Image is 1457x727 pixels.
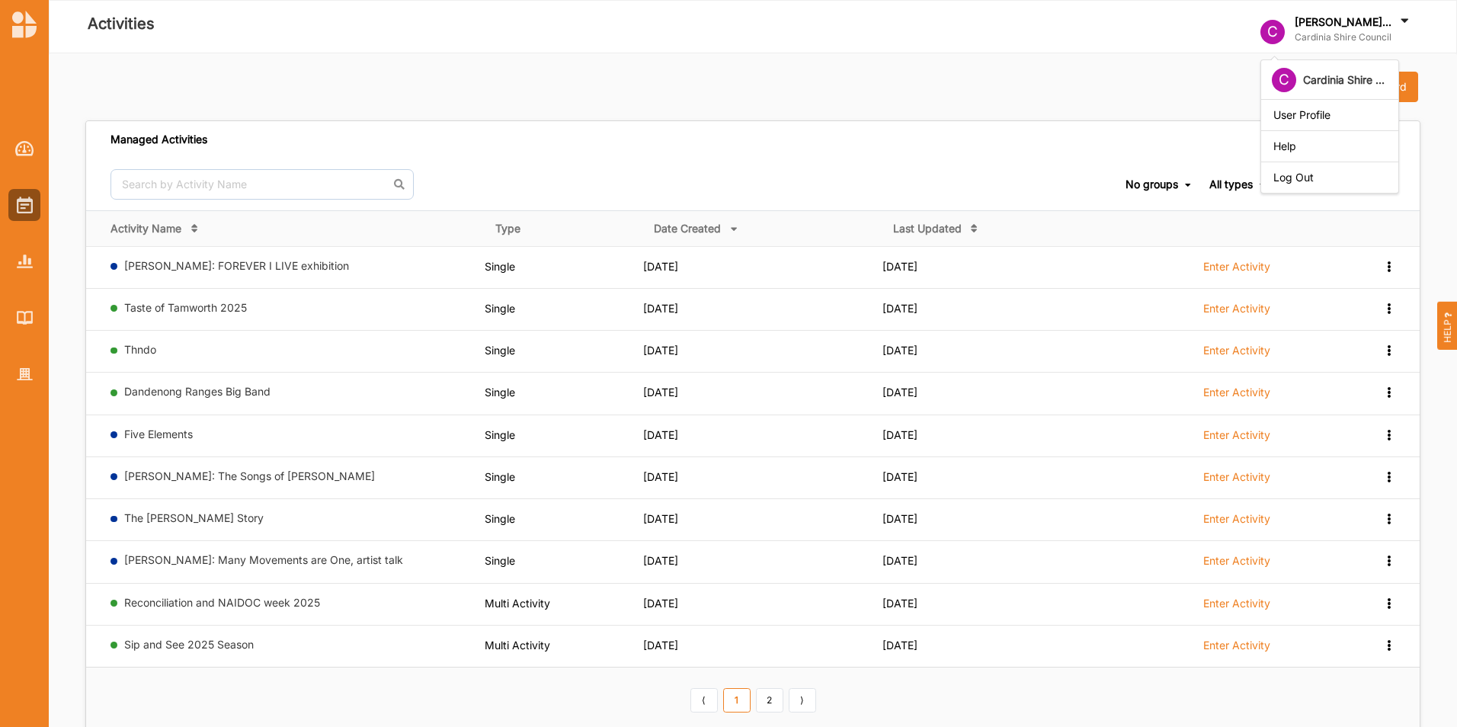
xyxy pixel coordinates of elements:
[1273,139,1386,153] div: Help
[1203,428,1270,450] a: Enter Activity
[1295,31,1412,43] label: Cardinia Shire Council
[485,597,550,610] span: Multi Activity
[124,385,271,398] a: Dandenong Ranges Big Band
[124,596,320,609] a: Reconciliation and NAIDOC week 2025
[1273,108,1386,122] div: User Profile
[882,302,917,315] span: [DATE]
[643,386,678,399] span: [DATE]
[1203,301,1270,324] a: Enter Activity
[15,141,34,156] img: Dashboard
[1203,260,1270,274] label: Enter Activity
[17,255,33,267] img: Reports
[882,597,917,610] span: [DATE]
[1203,554,1270,568] label: Enter Activity
[1203,302,1270,315] label: Enter Activity
[882,386,917,399] span: [DATE]
[12,11,37,38] img: logo
[882,639,917,652] span: [DATE]
[485,554,515,567] span: Single
[643,597,678,610] span: [DATE]
[17,311,33,324] img: Library
[643,260,678,273] span: [DATE]
[110,133,207,146] div: Managed Activities
[1295,15,1391,29] label: [PERSON_NAME]...
[1203,639,1270,652] label: Enter Activity
[124,469,375,482] a: [PERSON_NAME]: The Songs of [PERSON_NAME]
[687,686,818,712] div: Pagination Navigation
[8,133,40,165] a: Dashboard
[124,511,264,524] a: The [PERSON_NAME] Story
[124,259,349,272] a: [PERSON_NAME]: FOREVER I LIVE exhibition
[882,344,917,357] span: [DATE]
[1260,20,1285,44] div: C
[882,470,917,483] span: [DATE]
[8,302,40,334] a: Library
[723,688,751,713] a: 1
[1203,428,1270,442] label: Enter Activity
[1203,344,1270,357] label: Enter Activity
[8,245,40,277] a: Reports
[485,386,515,399] span: Single
[1203,469,1270,492] a: Enter Activity
[1203,385,1270,408] a: Enter Activity
[124,428,193,440] a: Five Elements
[1203,596,1270,619] a: Enter Activity
[756,688,783,713] a: 2
[1203,343,1270,366] a: Enter Activity
[124,553,403,566] a: [PERSON_NAME]: Many Movements are One, artist talk
[485,302,515,315] span: Single
[1203,511,1270,534] a: Enter Activity
[1126,178,1178,191] div: No groups
[88,11,155,37] label: Activities
[643,639,678,652] span: [DATE]
[1203,638,1270,661] a: Enter Activity
[1203,259,1270,282] a: Enter Activity
[485,344,515,357] span: Single
[643,554,678,567] span: [DATE]
[124,343,156,356] a: Thndo
[17,368,33,381] img: Organisation
[1203,386,1270,399] label: Enter Activity
[789,688,816,713] a: Next item
[1273,171,1386,184] div: Log Out
[485,470,515,483] span: Single
[882,428,917,441] span: [DATE]
[485,639,550,652] span: Multi Activity
[485,210,643,246] th: Type
[882,554,917,567] span: [DATE]
[124,301,247,314] a: Taste of Tamworth 2025
[654,222,721,235] div: Date Created
[8,358,40,390] a: Organisation
[893,222,962,235] div: Last Updated
[690,688,718,713] a: Previous item
[485,428,515,441] span: Single
[485,512,515,525] span: Single
[1203,597,1270,610] label: Enter Activity
[643,512,678,525] span: [DATE]
[110,222,181,235] div: Activity Name
[1209,178,1253,191] div: All types
[110,169,414,200] input: Search by Activity Name
[1203,512,1270,526] label: Enter Activity
[643,302,678,315] span: [DATE]
[643,344,678,357] span: [DATE]
[1203,470,1270,484] label: Enter Activity
[485,260,515,273] span: Single
[8,189,40,221] a: Activities
[1203,553,1270,576] a: Enter Activity
[643,470,678,483] span: [DATE]
[882,260,917,273] span: [DATE]
[124,638,254,651] a: Sip and See 2025 Season
[17,197,33,213] img: Activities
[643,428,678,441] span: [DATE]
[882,512,917,525] span: [DATE]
